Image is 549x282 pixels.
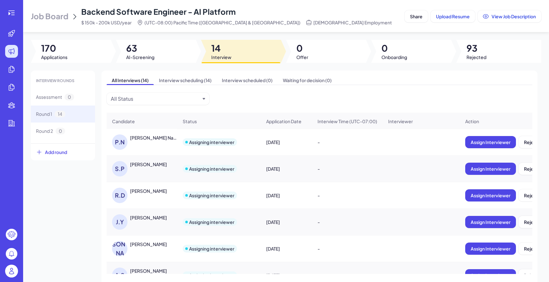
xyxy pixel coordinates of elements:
span: Offer [296,54,308,60]
span: 170 [41,42,67,54]
div: INTERVIEW ROUNDS [31,73,95,89]
span: Reject [524,246,538,252]
button: Assign Interviewer [465,136,516,148]
span: Assign Interviewer [471,192,510,198]
span: Add round [45,149,67,155]
button: Reject [518,189,544,201]
span: View Job Description [492,13,536,19]
div: - [312,213,382,231]
span: Assign Interviewer [471,166,510,172]
span: Reject [524,192,538,198]
div: [DATE] [261,213,312,231]
div: Assigning interviewer [189,245,234,252]
button: Assign Interviewer [465,269,516,281]
span: Interview Time (UTC-07:00) [318,118,377,124]
div: Supriya Pillai [130,161,167,167]
span: 14 [55,111,65,117]
span: 63 [126,42,154,54]
button: Reject [518,243,544,255]
div: [PERSON_NAME] [112,241,127,256]
span: Interview [211,54,231,60]
span: 0 [56,128,65,134]
span: Round 1 [36,111,52,117]
button: Reject [518,216,544,228]
span: Reject [524,139,538,145]
div: Alireza Seddighi [130,268,167,274]
div: Jiqi Yang [130,214,167,221]
span: $ 150k - 200k USD/year [81,19,132,26]
span: Interview scheduling (14) [154,76,217,85]
button: Reject [518,269,544,281]
span: [DEMOGRAPHIC_DATA] Employment [313,19,392,26]
span: Status [183,118,197,124]
span: Assign Interviewer [471,219,510,225]
span: Reject [524,166,538,172]
div: R.D [112,188,127,203]
div: - [312,160,382,178]
div: Assigning interviewer [189,192,234,199]
span: Candidate [112,118,135,124]
div: Prakhar Naval [130,134,178,141]
span: 93 [466,42,486,54]
span: Action [465,118,479,124]
span: Upload Resume [436,13,470,19]
div: Assigning interviewer [189,139,234,145]
span: Assessment [36,94,62,100]
div: Assigning interviewer [189,219,234,225]
img: user_logo.png [5,265,18,278]
span: AI-Screening [126,54,154,60]
span: Application Date [266,118,301,124]
span: Interview scheduled (0) [217,76,278,85]
div: Assigning interviewer [189,166,234,172]
span: (UTC-08:00) Pacific Time ([GEOGRAPHIC_DATA] & [GEOGRAPHIC_DATA]) [144,19,301,26]
span: Rejected [466,54,486,60]
div: - [312,186,382,204]
span: Onboarding [381,54,407,60]
button: Assign Interviewer [465,189,516,201]
div: Assigning interviewer [189,272,234,278]
button: Add round [31,143,95,160]
span: Reject [524,272,538,278]
button: Share [405,10,428,22]
span: Assign Interviewer [471,246,510,252]
div: P.N [112,134,127,150]
span: Job Board [31,11,68,21]
div: S.P [112,161,127,176]
button: Assign Interviewer [465,163,516,175]
span: Waiting for decision (0) [278,76,337,85]
div: [DATE] [261,160,312,178]
button: View Job Description [478,10,541,22]
div: [DATE] [261,240,312,258]
span: 0 [296,42,308,54]
span: Share [410,13,423,19]
button: Assign Interviewer [465,243,516,255]
button: Reject [518,163,544,175]
button: Reject [518,136,544,148]
span: Backend Software Engineer - AI Platform [81,7,236,16]
button: All Status [111,95,200,103]
div: J.Y [112,214,127,230]
span: Assign Interviewer [471,139,510,145]
button: Assign Interviewer [465,216,516,228]
div: [DATE] [261,186,312,204]
div: RAHUL DHIMAN [130,188,167,194]
span: All Interviews (14) [107,76,154,85]
span: Applications [41,54,67,60]
div: - [312,240,382,258]
span: Reject [524,219,538,225]
div: - [312,133,382,151]
span: Round 2 [36,128,53,134]
div: LOKESH JAIN [130,241,167,247]
span: 14 [211,42,231,54]
span: 0 [381,42,407,54]
div: [DATE] [261,133,312,151]
span: Assign Interviewer [471,272,510,278]
button: Upload Resume [431,10,475,22]
div: All Status [111,95,133,103]
span: Interviewer [388,118,413,124]
span: 0 [65,94,74,100]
